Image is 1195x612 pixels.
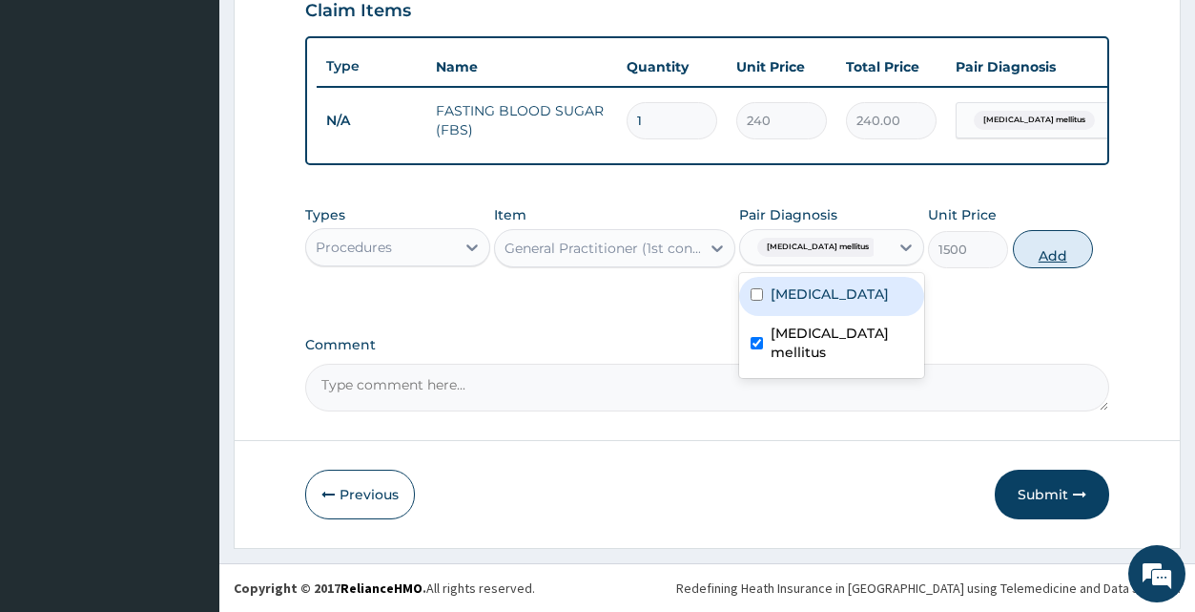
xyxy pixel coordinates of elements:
span: [MEDICAL_DATA] mellitus [757,238,878,257]
div: Minimize live chat window [313,10,359,55]
th: Total Price [836,48,946,86]
th: Unit Price [727,48,836,86]
label: Pair Diagnosis [739,205,837,224]
button: Previous [305,470,415,519]
th: Name [426,48,617,86]
td: FASTING BLOOD SUGAR (FBS) [426,92,617,149]
label: Unit Price [928,205,997,224]
label: Types [305,207,345,223]
textarea: Type your message and hit 'Enter' [10,409,363,475]
label: Item [494,205,526,224]
label: Comment [305,337,1108,353]
th: Pair Diagnosis [946,48,1156,86]
a: RelianceHMO [340,580,422,597]
strong: Copyright © 2017 . [234,580,426,597]
div: Procedures [316,238,392,257]
td: N/A [317,103,426,138]
th: Type [317,49,426,84]
footer: All rights reserved. [219,563,1195,612]
span: [MEDICAL_DATA] mellitus [974,111,1095,130]
label: [MEDICAL_DATA] mellitus [771,324,913,362]
label: [MEDICAL_DATA] [771,285,889,304]
div: General Practitioner (1st consultation) [505,239,702,258]
button: Submit [995,470,1109,519]
button: Add [1013,230,1093,268]
th: Quantity [617,48,727,86]
img: d_794563401_company_1708531726252_794563401 [35,95,77,143]
span: We're online! [111,184,263,377]
div: Chat with us now [99,107,320,132]
div: Redefining Heath Insurance in [GEOGRAPHIC_DATA] using Telemedicine and Data Science! [676,579,1181,598]
h3: Claim Items [305,1,411,22]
